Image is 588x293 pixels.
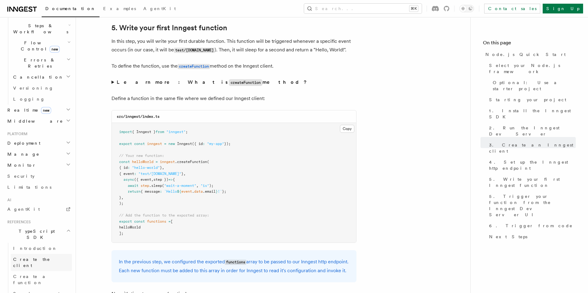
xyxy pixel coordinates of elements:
[42,2,100,17] a: Documentation
[166,130,186,134] span: "inngest"
[13,86,54,91] span: Versioning
[123,177,134,182] span: async
[134,177,151,182] span: ({ event
[487,220,576,231] a: 6. Trigger from code
[128,189,141,194] span: return
[13,274,50,285] span: Create a function
[489,159,576,171] span: 4. Set up the Inngest http endpoint
[490,77,576,94] a: Optional: Use a starter project
[207,142,224,146] span: "my-app"
[304,4,422,13] button: Search...⌘K
[487,174,576,191] a: 5. Write your first Inngest function
[5,140,40,146] span: Deployment
[5,107,51,113] span: Realtime
[5,105,72,116] button: Realtimenew
[5,226,72,243] button: TypeScript SDK
[11,83,72,94] a: Versioning
[160,165,162,170] span: }
[162,165,164,170] span: ,
[132,130,156,134] span: { Inngest }
[177,189,181,194] span: ${
[128,165,130,170] span: :
[5,151,40,157] span: Manage
[174,48,215,53] code: test/[DOMAIN_NAME]
[141,189,160,194] span: { message
[487,60,576,77] a: Select your Node.js framework
[209,184,213,188] span: );
[11,54,72,72] button: Errors & Retries
[5,9,72,105] div: Inngest Functions
[132,165,160,170] span: "hello-world"
[134,142,145,146] span: const
[119,258,349,275] p: In the previous step, we configured the exported array to be passed to our Inngest http endpoint....
[5,198,11,202] span: AI
[119,213,209,217] span: // Add the function to the exported array:
[11,23,68,35] span: Steps & Workflows
[222,189,226,194] span: };
[5,171,72,182] a: Security
[119,201,123,206] span: );
[489,108,576,120] span: 1. Install the Inngest SDK
[50,46,60,53] span: new
[119,172,134,176] span: { event
[147,219,166,224] span: functions
[483,39,576,49] h4: On this page
[487,122,576,139] a: 2. Run the Inngest Dev Server
[140,2,179,17] a: AgentKit
[160,160,175,164] span: inngest
[153,177,168,182] span: step })
[493,80,576,92] span: Optional: Use a starter project
[489,125,576,137] span: 2. Run the Inngest Dev Server
[192,142,203,146] span: ({ id
[340,125,354,133] button: Copy
[5,138,72,149] button: Deployment
[134,219,145,224] span: const
[162,184,164,188] span: (
[138,172,181,176] span: "test/[DOMAIN_NAME]"
[201,184,209,188] span: "1s"
[5,228,66,240] span: TypeScript SDK
[203,142,205,146] span: :
[5,116,72,127] button: Middleware
[194,189,203,194] span: data
[11,94,72,105] a: Logging
[207,160,209,164] span: (
[141,184,149,188] span: step
[224,142,231,146] span: });
[489,62,576,75] span: Select your Node.js framework
[5,204,72,215] a: AgentKit
[11,37,72,54] button: Flow Controlnew
[160,189,162,194] span: :
[409,6,418,12] kbd: ⌘K
[203,189,216,194] span: .email
[178,64,210,69] code: createFunction
[7,207,40,212] span: AgentKit
[164,142,166,146] span: =
[5,182,72,193] a: Limitations
[147,142,162,146] span: inngest
[128,184,138,188] span: await
[111,78,356,87] summary: Learn more: What iscreateFunctionmethod?
[489,223,573,229] span: 6. Trigger from code
[543,4,583,13] a: Sign Up
[183,172,186,176] span: ,
[117,114,160,119] code: src/inngest/index.ts
[156,130,164,134] span: from
[13,97,45,102] span: Logging
[5,132,28,136] span: Platform
[487,157,576,174] a: 4. Set up the Inngest http endpoint
[11,20,72,37] button: Steps & Workflows
[173,177,175,182] span: {
[11,243,72,254] a: Introduction
[11,40,67,52] span: Flow Control
[119,160,130,164] span: const
[186,130,188,134] span: ;
[41,107,51,114] span: new
[5,162,36,168] span: Monitor
[177,142,192,146] span: Inngest
[483,49,576,60] a: Node.js Quick Start
[13,257,50,268] span: Create the client
[111,37,356,54] p: In this step, you will write your first durable function. This function will be triggered wheneve...
[5,220,31,224] span: References
[11,72,72,83] button: Cancellation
